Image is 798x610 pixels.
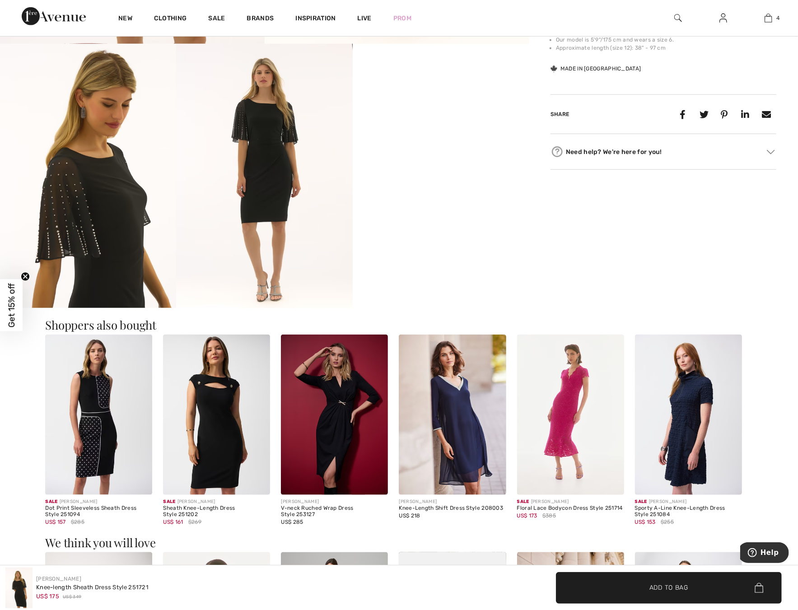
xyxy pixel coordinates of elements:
[281,519,303,525] span: US$ 285
[777,14,780,22] span: 4
[247,14,274,24] a: Brands
[6,283,17,327] span: Get 15% off
[635,519,656,525] span: US$ 153
[36,583,149,592] div: Knee-length Sheath Dress Style 251721
[765,13,772,23] img: My Bag
[21,272,30,281] button: Close teaser
[45,537,752,549] h3: We think you will love
[281,498,388,505] div: [PERSON_NAME]
[399,498,506,505] div: [PERSON_NAME]
[393,14,411,23] a: Prom
[517,499,529,504] span: Sale
[517,498,624,505] div: [PERSON_NAME]
[635,335,742,495] img: Sporty A-Line Knee-Length Dress Style 251084
[635,505,742,518] div: Sporty A-Line Knee-Length Dress Style 251084
[719,13,727,23] img: My Info
[746,13,790,23] a: 4
[399,512,420,519] span: US$ 218
[712,13,734,24] a: Sign In
[163,519,183,525] span: US$ 161
[163,498,270,505] div: [PERSON_NAME]
[353,44,529,132] video: Your browser does not support the video tag.
[649,583,688,592] span: Add to Bag
[36,593,59,600] span: US$ 175
[45,335,152,495] img: Dot Print Sleeveless Sheath Dress Style 251094
[635,498,742,505] div: [PERSON_NAME]
[556,36,776,44] li: Our model is 5'9"/175 cm and wears a size 6.
[740,542,789,565] iframe: Opens a widget where you can find more information
[154,14,187,24] a: Clothing
[661,518,674,526] span: $255
[399,505,506,512] div: Knee-Length Shift Dress Style 208003
[5,568,33,608] img: Knee-Length Sheath Dress Style 251721
[674,13,682,23] img: search the website
[517,512,537,519] span: US$ 173
[358,14,372,23] a: Live
[542,512,556,520] span: $385
[767,150,775,154] img: Arrow2.svg
[551,65,641,73] div: Made in [GEOGRAPHIC_DATA]
[295,14,336,24] span: Inspiration
[635,499,647,504] span: Sale
[63,594,81,601] span: US$ 349
[45,519,65,525] span: US$ 157
[118,14,132,24] a: New
[176,44,352,308] img: Knee-Length Sheath Dress Style 251721. 4
[551,145,776,158] div: Need help? We're here for you!
[45,505,152,518] div: Dot Print Sleeveless Sheath Dress Style 251094
[551,111,569,117] span: Share
[22,7,86,25] img: 1ère Avenue
[755,583,763,593] img: Bag.svg
[45,498,152,505] div: [PERSON_NAME]
[517,505,624,512] div: Floral Lace Bodycon Dress Style 251714
[163,335,270,495] img: Sheath Knee-Length Dress Style 251202
[281,505,388,518] div: V-neck Ruched Wrap Dress Style 253127
[163,499,175,504] span: Sale
[517,335,624,495] img: Floral Lace Bodycon Dress Style 251714
[45,499,57,504] span: Sale
[556,572,782,604] button: Add to Bag
[399,335,506,495] img: Knee-Length Shift Dress Style 208003
[556,44,776,52] li: Approximate length (size 12): 38" - 97 cm
[45,319,752,331] h3: Shoppers also bought
[281,335,388,495] img: V-neck Ruched Wrap Dress Style 253127
[208,14,225,24] a: Sale
[188,518,201,526] span: $269
[163,505,270,518] div: Sheath Knee-Length Dress Style 251202
[36,576,81,582] a: [PERSON_NAME]
[71,518,84,526] span: $285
